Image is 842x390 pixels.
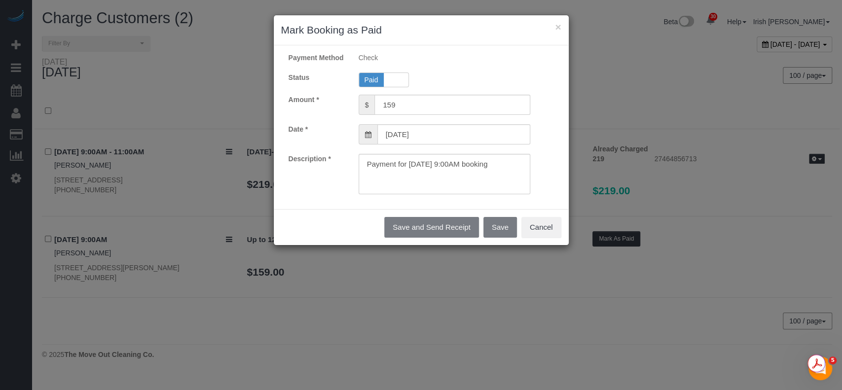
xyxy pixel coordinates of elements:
label: Description * [281,154,351,164]
label: Status [281,72,351,82]
button: × [555,22,561,32]
button: Cancel [521,217,561,238]
span: Paid [359,73,384,87]
label: Amount * [281,95,351,105]
h3: Mark Booking as Paid [281,23,561,37]
span: $ [359,95,375,115]
input: Choose Date Paid... [377,124,531,144]
div: Check [351,53,538,63]
label: Date * [281,124,351,134]
label: Payment Method [281,53,351,63]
